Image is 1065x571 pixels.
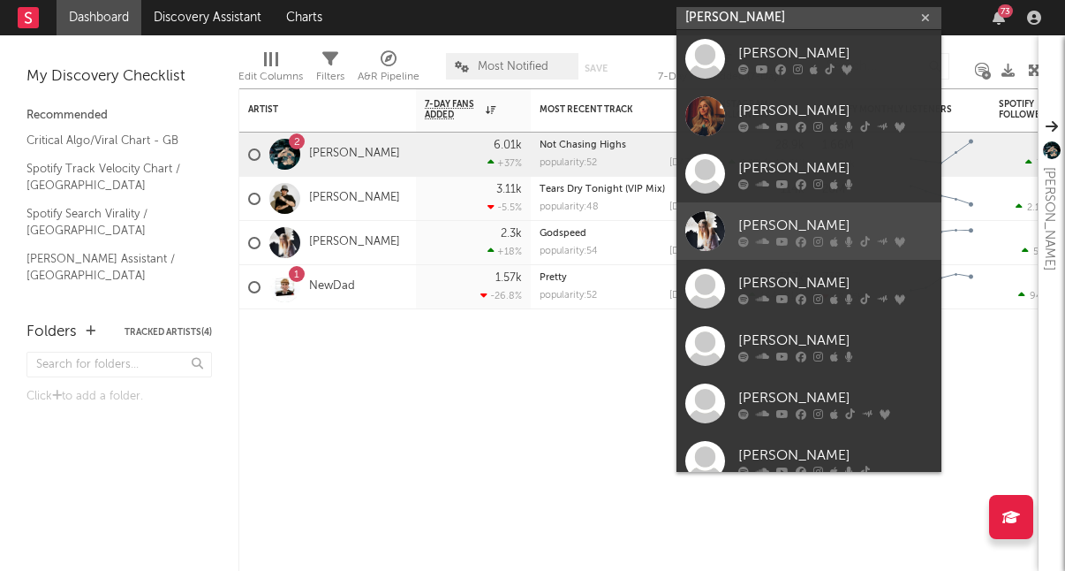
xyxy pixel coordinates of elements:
a: NewDad [309,279,355,294]
a: Tears Dry Tonight (VIP Mix) [540,185,665,194]
a: Godspeed [540,229,586,239]
div: popularity: 52 [540,291,597,301]
div: [PERSON_NAME] [738,42,933,64]
div: Godspeed [540,229,699,239]
a: [PERSON_NAME] [309,235,400,250]
svg: Chart title [902,221,981,265]
a: [PERSON_NAME] [676,432,941,490]
input: Search for folders... [26,352,212,377]
a: [PERSON_NAME] [676,260,941,317]
div: [PERSON_NAME] [738,445,933,466]
div: popularity: 48 [540,202,599,212]
div: Tears Dry Tonight (VIP Mix) [540,185,699,194]
div: Most Recent Track [540,104,672,115]
div: [DATE] [669,202,699,212]
div: [PERSON_NAME] [738,157,933,179]
div: Spotify Followers [999,99,1061,120]
div: [PERSON_NAME] [738,272,933,293]
svg: Chart title [902,133,981,177]
div: popularity: 54 [540,247,598,256]
div: Click to add a folder. [26,386,212,407]
a: [PERSON_NAME] [676,145,941,202]
button: Tracked Artists(4) [125,328,212,337]
div: [DATE] [669,291,699,301]
a: Not Chasing Highs [540,141,626,150]
div: [PERSON_NAME] [1039,167,1060,270]
a: Critical Algo/Viral Chart - GB [26,131,194,150]
div: 73 [998,4,1013,18]
a: [PERSON_NAME] [309,147,400,162]
a: Spotify Search Virality / [GEOGRAPHIC_DATA] [26,204,194,240]
div: [DATE] [669,247,699,256]
div: 3.11k [496,184,522,195]
span: 547 [1033,247,1050,257]
div: 1.57k [495,272,522,284]
a: [PERSON_NAME] [676,317,941,375]
span: 2.13k [1027,203,1050,213]
span: Most Notified [478,61,548,72]
div: Pretty [540,273,699,283]
div: Edit Columns [238,44,303,95]
a: [PERSON_NAME] Assistant / [GEOGRAPHIC_DATA] [26,249,194,285]
div: [PERSON_NAME] [738,215,933,236]
span: 776 [1037,159,1054,169]
div: A&R Pipeline [358,66,419,88]
div: Filters [316,66,344,88]
div: 7-Day Fans Added (7-Day Fans Added) [658,44,790,95]
button: Save [585,64,608,73]
div: +37 % [487,157,522,169]
div: My Discovery Checklist [26,66,212,88]
a: [PERSON_NAME] [676,30,941,88]
a: [PERSON_NAME] [676,88,941,145]
div: [PERSON_NAME] [738,100,933,121]
a: [PERSON_NAME] [676,202,941,260]
div: 7-Day Fans Added (7-Day Fans Added) [658,66,790,88]
div: Folders [26,322,77,343]
div: popularity: 52 [540,158,597,168]
div: 6.01k [494,140,522,151]
span: 948 [1030,292,1048,301]
div: +18 % [487,246,522,257]
span: 7-Day Fans Added [425,99,481,120]
a: [PERSON_NAME] [676,375,941,432]
a: Pretty [540,273,567,283]
button: 73 [993,11,1005,25]
div: Recommended [26,105,212,126]
div: Filters [316,44,344,95]
div: 2.3k [501,228,522,240]
div: [PERSON_NAME] [738,330,933,351]
svg: Chart title [902,265,981,309]
a: [PERSON_NAME] [309,191,400,206]
div: Not Chasing Highs [540,141,699,150]
div: -26.8 % [480,290,522,301]
input: Search for artists [676,7,941,29]
div: [DATE] [669,158,699,168]
div: A&R Pipeline [358,44,419,95]
div: Artist [248,104,381,115]
div: [PERSON_NAME] [738,387,933,408]
div: Edit Columns [238,66,303,88]
svg: Chart title [902,177,981,221]
div: -5.5 % [487,202,522,213]
a: Spotify Track Velocity Chart / [GEOGRAPHIC_DATA] [26,159,194,195]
